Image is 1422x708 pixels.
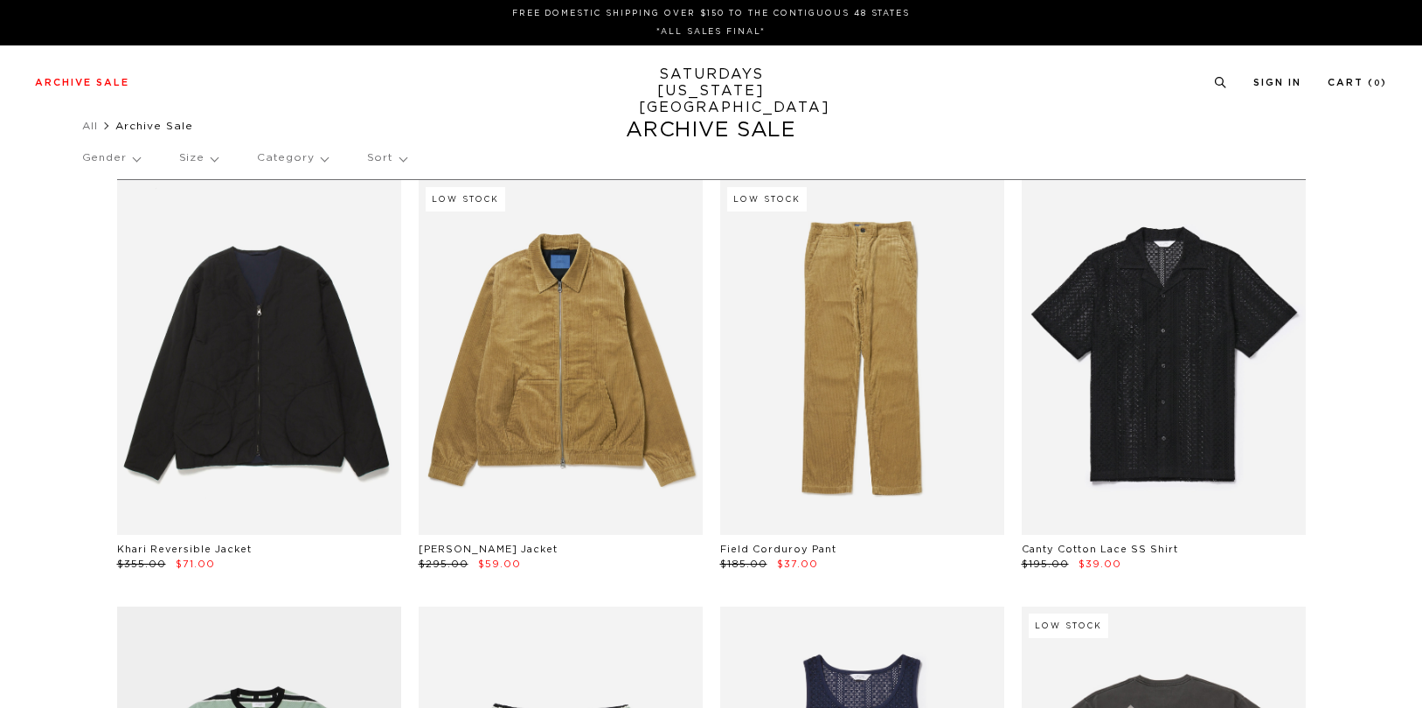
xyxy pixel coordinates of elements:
p: Gender [82,138,140,178]
a: SATURDAYS[US_STATE][GEOGRAPHIC_DATA] [639,66,783,116]
span: $59.00 [478,559,521,569]
span: $39.00 [1079,559,1121,569]
span: $71.00 [176,559,215,569]
a: Cart (0) [1328,78,1387,87]
small: 0 [1374,80,1381,87]
span: $37.00 [777,559,818,569]
p: FREE DOMESTIC SHIPPING OVER $150 TO THE CONTIGUOUS 48 STATES [42,7,1380,20]
div: Low Stock [727,187,807,212]
p: *ALL SALES FINAL* [42,25,1380,38]
span: Archive Sale [115,121,193,131]
span: $295.00 [419,559,468,569]
p: Size [179,138,218,178]
span: $185.00 [720,559,767,569]
a: Canty Cotton Lace SS Shirt [1022,545,1178,554]
a: Field Corduroy Pant [720,545,836,554]
div: Low Stock [1029,614,1108,638]
a: [PERSON_NAME] Jacket [419,545,558,554]
a: Sign In [1253,78,1301,87]
span: $355.00 [117,559,166,569]
p: Sort [367,138,406,178]
a: Archive Sale [35,78,129,87]
span: $195.00 [1022,559,1069,569]
p: Category [257,138,328,178]
a: Khari Reversible Jacket [117,545,252,554]
div: Low Stock [426,187,505,212]
a: All [82,121,98,131]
